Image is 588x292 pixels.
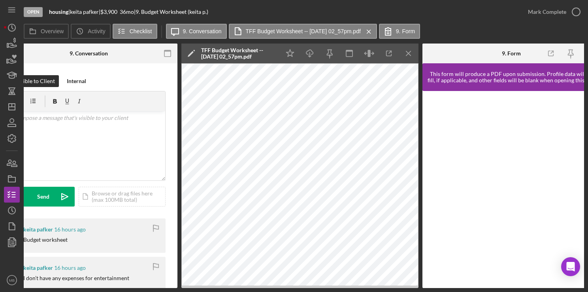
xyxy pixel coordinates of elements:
[49,8,68,15] b: housing
[11,187,75,207] button: Send
[100,8,117,15] span: $3,900
[201,47,276,60] div: TFF Budget Worksheet -- [DATE] 02_57pm.pdf
[54,226,86,233] time: 2025-09-09 10:15
[23,237,68,243] div: Budget worksheet
[11,75,59,87] button: Visible to Client
[528,4,566,20] div: Mark Complete
[71,24,110,39] button: Activity
[120,9,134,15] div: 36 mo
[49,9,70,15] div: |
[70,50,108,57] div: 9. Conversation
[54,265,86,271] time: 2025-09-09 10:15
[4,272,20,288] button: MB
[37,187,49,207] div: Send
[166,24,227,39] button: 9. Conversation
[63,75,90,87] button: Internal
[396,28,415,34] label: 9. Form
[23,275,129,281] div: I don’t have any expenses for entertainment
[229,24,377,39] button: TFF Budget Worksheet -- [DATE] 02_57pm.pdf
[23,226,53,233] div: keita pafker
[246,28,361,34] label: TFF Budget Worksheet -- [DATE] 02_57pm.pdf
[23,265,53,271] div: keita pafker
[502,50,521,57] div: 9. Form
[70,9,100,15] div: keita pafker |
[24,24,69,39] button: Overview
[113,24,157,39] button: Checklist
[24,7,43,17] div: Open
[41,28,64,34] label: Overview
[561,257,580,276] div: Open Intercom Messenger
[15,75,55,87] div: Visible to Client
[134,9,208,15] div: | 9. Budget Worksheet (keita p.)
[379,24,420,39] button: 9. Form
[130,28,152,34] label: Checklist
[9,278,15,283] text: MB
[67,75,86,87] div: Internal
[88,28,105,34] label: Activity
[520,4,584,20] button: Mark Complete
[183,28,222,34] label: 9. Conversation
